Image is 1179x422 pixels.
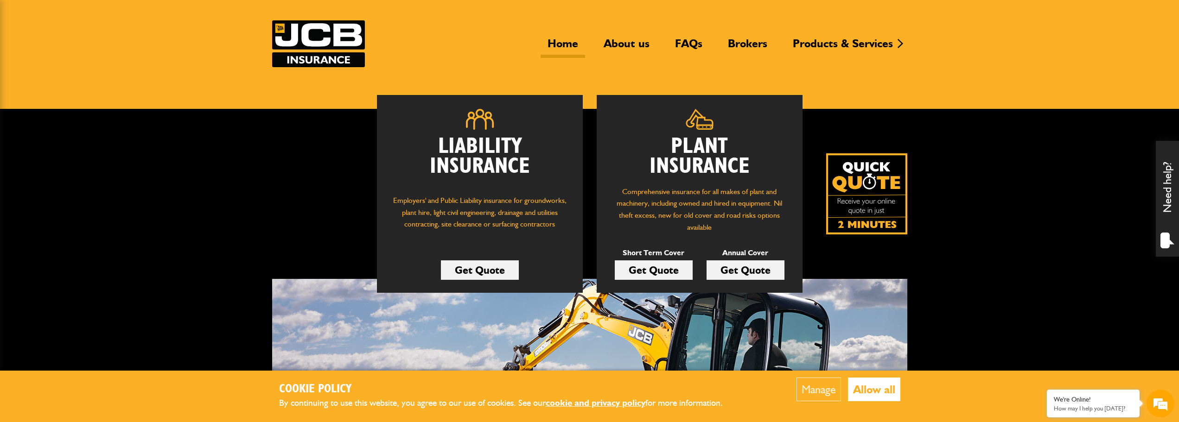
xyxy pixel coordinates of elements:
[1054,396,1133,403] div: We're Online!
[615,247,693,259] p: Short Term Cover
[668,37,709,58] a: FAQs
[826,153,907,234] img: Quick Quote
[279,382,738,397] h2: Cookie Policy
[826,153,907,234] a: Get your insurance quote isn just 2-minutes
[721,37,774,58] a: Brokers
[1054,405,1133,412] p: How may I help you today?
[615,260,693,280] a: Get Quote
[272,20,365,67] a: JCB Insurance Services
[611,137,789,176] h2: Plant Insurance
[441,260,519,280] a: Get Quote
[597,37,656,58] a: About us
[272,20,365,67] img: JCB Insurance Services logo
[707,247,784,259] p: Annual Cover
[797,378,841,401] button: Manage
[541,37,585,58] a: Home
[1156,141,1179,257] div: Need help?
[611,186,789,233] p: Comprehensive insurance for all makes of plant and machinery, including owned and hired in equipm...
[546,397,645,408] a: cookie and privacy policy
[786,37,900,58] a: Products & Services
[391,137,569,186] h2: Liability Insurance
[707,260,784,280] a: Get Quote
[279,396,738,410] p: By continuing to use this website, you agree to our use of cookies. See our for more information.
[391,195,569,239] p: Employers' and Public Liability insurance for groundworks, plant hire, light civil engineering, d...
[848,378,900,401] button: Allow all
